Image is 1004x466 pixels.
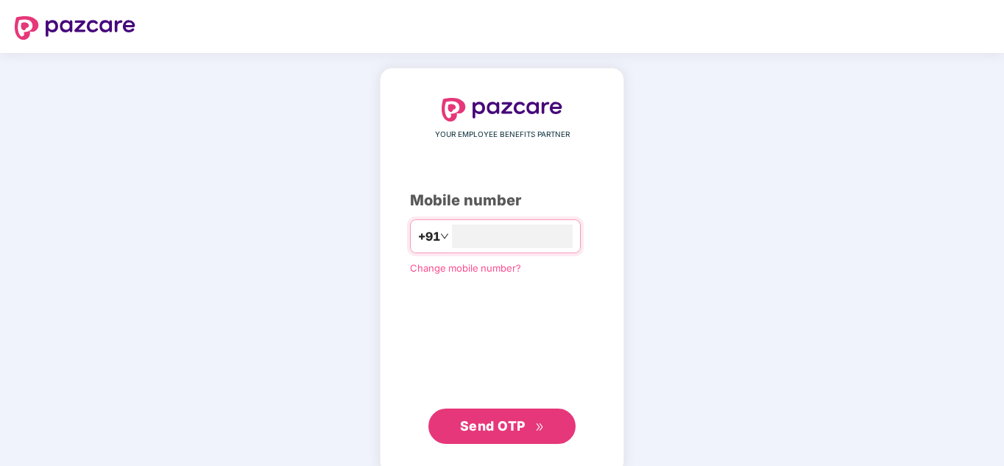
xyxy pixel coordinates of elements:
span: YOUR EMPLOYEE BENEFITS PARTNER [435,129,570,141]
span: double-right [535,423,545,432]
img: logo [15,16,135,40]
img: logo [442,98,562,121]
button: Send OTPdouble-right [428,409,576,444]
span: +91 [418,227,440,246]
div: Mobile number [410,189,594,212]
span: down [440,232,449,241]
a: Change mobile number? [410,262,521,274]
span: Send OTP [460,418,526,434]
